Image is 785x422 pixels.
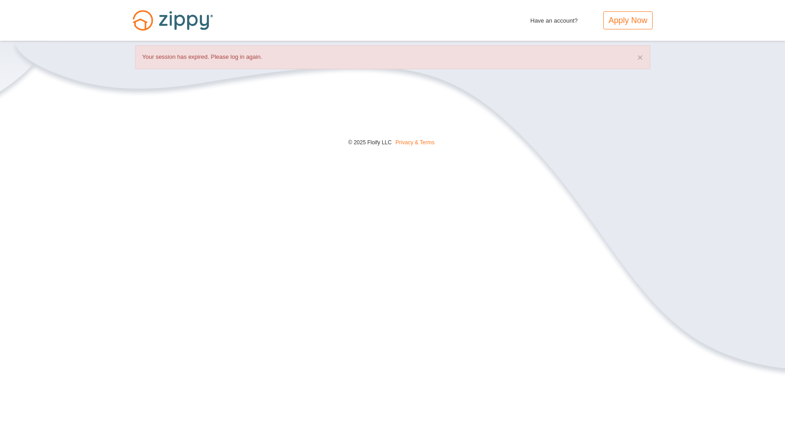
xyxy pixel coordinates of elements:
[395,139,434,146] a: Privacy & Terms
[135,45,650,69] div: Your session has expired. Please log in again.
[603,11,652,29] a: Apply Now
[637,52,643,62] button: ×
[348,139,391,146] span: © 2025 Floify LLC
[531,11,578,26] span: Have an account?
